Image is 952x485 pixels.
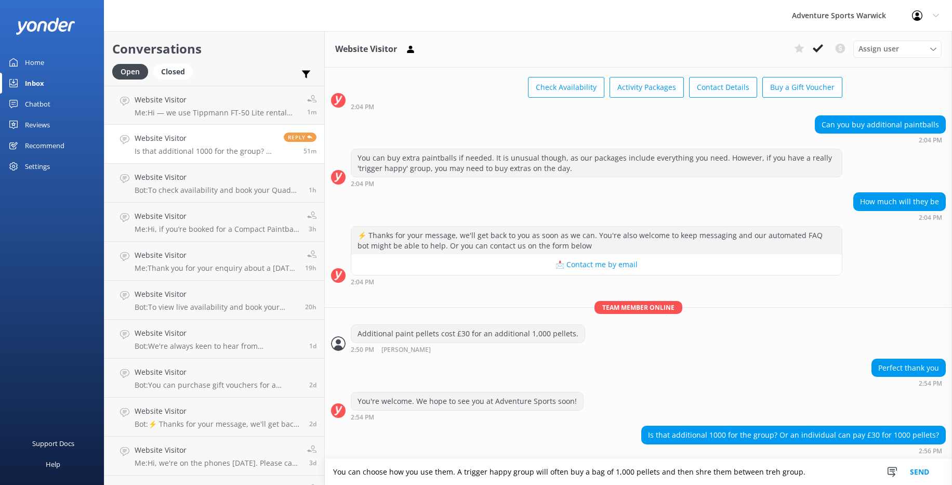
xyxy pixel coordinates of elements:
span: Sep 16 2025 09:54pm (UTC +01:00) Europe/London [309,342,316,350]
p: Bot: To view live availability and book your tour, click [URL][DOMAIN_NAME]. [135,303,297,312]
button: Send [900,459,939,485]
div: Sep 18 2025 02:54pm (UTC +01:00) Europe/London [351,413,584,421]
strong: 2:04 PM [919,215,942,221]
a: Website VisitorBot:To check availability and book your Quad Bike Trekking session, please visit [... [104,164,324,203]
div: Sep 18 2025 02:04pm (UTC +01:00) Europe/London [351,180,842,187]
h3: Website Visitor [335,43,397,56]
a: Website VisitorBot:To view live availability and book your tour, click [URL][DOMAIN_NAME].20h [104,281,324,320]
strong: 2:50 PM [351,347,374,353]
div: Sep 18 2025 02:04pm (UTC +01:00) Europe/London [351,103,842,110]
div: Sep 18 2025 02:04pm (UTC +01:00) Europe/London [853,214,946,221]
button: Activity Packages [610,77,684,98]
span: Sep 18 2025 02:56pm (UTC +01:00) Europe/London [303,147,316,155]
div: How much will they be [854,193,945,211]
a: Website VisitorMe:Hi, we're on the phones [DATE]. Please call [PHONE_NUMBER] option 2.3d [104,437,324,476]
p: Is that additional 1000 for the group? Or an individual can pay £30 for 1000 pellets? [135,147,276,156]
span: Sep 18 2025 12:09pm (UTC +01:00) Europe/London [309,225,316,233]
div: Sep 18 2025 02:54pm (UTC +01:00) Europe/London [871,379,946,387]
h2: Conversations [112,39,316,59]
span: Sep 15 2025 09:55pm (UTC +01:00) Europe/London [309,420,316,428]
span: Sep 18 2025 03:46pm (UTC +01:00) Europe/London [307,108,316,116]
h4: Website Visitor [135,444,299,456]
div: Reviews [25,114,50,135]
strong: 2:04 PM [351,279,374,285]
button: Check Availability [528,77,604,98]
div: Closed [153,64,193,80]
div: Can you buy additional paintballs [815,116,945,134]
div: ⚡ Thanks for your message, we'll get back to you as soon as we can. You're also welcome to keep m... [351,227,842,254]
span: Reply [284,133,316,142]
h4: Website Visitor [135,289,297,300]
a: Website VisitorBot:⚡ Thanks for your message, we'll get back to you as soon as we can. You're als... [104,398,324,437]
p: Me: Thank you for your enquiry about a [DATE] including a [DEMOGRAPHIC_DATA]. Suitable activities... [135,264,297,273]
p: Me: Hi — we use Tippmann FT-50 Lite rental markers in .50 calibre. These semi-automatic guns are ... [135,108,299,117]
div: Sep 18 2025 02:04pm (UTC +01:00) Europe/London [815,136,946,143]
h4: Website Visitor [135,94,299,106]
div: Is that additional 1000 for the group? Or an individual can pay £30 for 1000 pellets? [642,426,945,444]
div: Sep 18 2025 02:50pm (UTC +01:00) Europe/London [351,346,585,353]
h4: Website Visitor [135,250,297,261]
div: Support Docs [32,433,74,454]
textarea: You can choose how you use them. A trigger happy group will often buy a bag of 1,000 pellets and ... [325,459,952,485]
span: Team member online [594,301,682,314]
a: Website VisitorMe:Thank you for your enquiry about a [DATE] including a [DEMOGRAPHIC_DATA]. Suita... [104,242,324,281]
span: Sep 15 2025 11:19am (UTC +01:00) Europe/London [309,458,316,467]
h4: Website Visitor [135,405,301,417]
div: Inbox [25,73,44,94]
strong: 2:04 PM [351,104,374,110]
h4: Website Visitor [135,133,276,144]
button: Buy a Gift Voucher [762,77,842,98]
p: Bot: ⚡ Thanks for your message, we'll get back to you as soon as we can. You're also welcome to k... [135,420,301,429]
span: [PERSON_NAME] [381,347,431,353]
div: Sep 18 2025 02:04pm (UTC +01:00) Europe/London [351,278,842,285]
strong: 2:04 PM [919,137,942,143]
span: Sep 15 2025 11:03pm (UTC +01:00) Europe/London [309,381,316,389]
strong: 2:54 PM [351,414,374,421]
p: Bot: You can purchase gift vouchers for a specific activity at the following link: [URL][DOMAIN_N... [135,381,301,390]
div: Recommend [25,135,64,156]
span: Sep 17 2025 07:36pm (UTC +01:00) Europe/London [305,303,316,311]
a: Website VisitorBot:We're always keen to hear from enthusiastic people who’d like to join the Adve... [104,320,324,359]
p: Bot: We're always keen to hear from enthusiastic people who’d like to join the Adventure Sports t... [135,342,301,351]
div: Additional paint pellets cost £30 for an additional 1,000 pellets. [351,325,585,343]
span: Sep 18 2025 02:31pm (UTC +01:00) Europe/London [309,186,316,194]
span: Assign user [858,43,899,55]
div: Assign User [853,41,942,57]
p: Me: Hi, we're on the phones [DATE]. Please call [PHONE_NUMBER] option 2. [135,458,299,468]
p: Bot: To check availability and book your Quad Bike Trekking session, please visit [URL][DOMAIN_NA... [135,186,301,195]
button: Contact Details [689,77,757,98]
div: Perfect thank you [872,359,945,377]
a: Website VisitorMe:Hi, if you’re booked for a Compact Paintball session, you’ll be provided with o... [104,203,324,242]
p: Me: Hi, if you’re booked for a Compact Paintball session, you’ll be provided with overalls to wea... [135,225,299,234]
strong: 2:56 PM [919,448,942,454]
button: 📩 Contact me by email [351,254,842,275]
div: Chatbot [25,94,50,114]
a: Website VisitorMe:Hi — we use Tippmann FT-50 Lite rental markers in .50 calibre. These semi-autom... [104,86,324,125]
div: Home [25,52,44,73]
strong: 2:04 PM [351,181,374,187]
div: Settings [25,156,50,177]
a: Open [112,65,153,77]
div: Help [46,454,60,475]
div: You can buy extra paintballs if needed. It is unusual though, as our packages include everything ... [351,149,842,177]
div: Open [112,64,148,80]
div: Sep 18 2025 02:56pm (UTC +01:00) Europe/London [641,447,946,454]
img: yonder-white-logo.png [16,18,75,35]
div: You're welcome. We hope to see you at Adventure Sports soon! [351,392,583,410]
a: Website VisitorBot:You can purchase gift vouchers for a specific activity at the following link: ... [104,359,324,398]
h4: Website Visitor [135,172,301,183]
span: Sep 17 2025 07:55pm (UTC +01:00) Europe/London [305,264,316,272]
h4: Website Visitor [135,327,301,339]
h4: Website Visitor [135,211,299,222]
h4: Website Visitor [135,366,301,378]
strong: 2:54 PM [919,381,942,387]
a: Website VisitorIs that additional 1000 for the group? Or an individual can pay £30 for 1000 pelle... [104,125,324,164]
a: Closed [153,65,198,77]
